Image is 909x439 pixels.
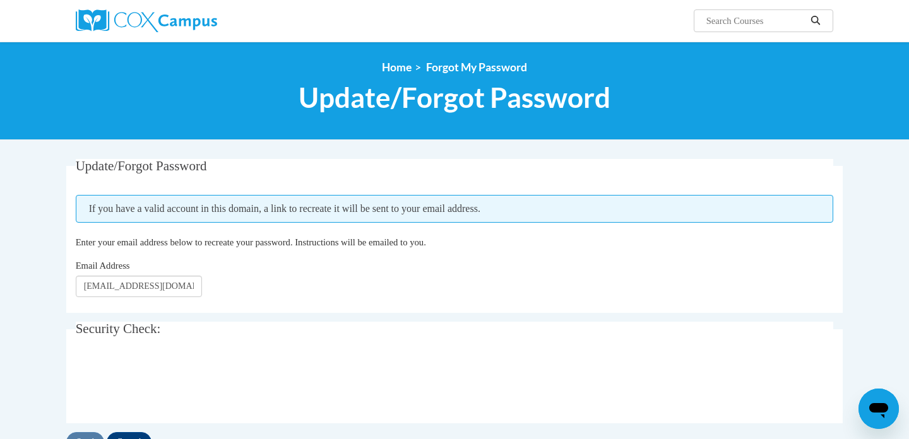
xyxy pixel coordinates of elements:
img: Cox Campus [76,9,217,32]
span: Forgot My Password [426,61,527,74]
span: Update/Forgot Password [76,158,207,173]
iframe: Button to launch messaging window [858,389,899,429]
iframe: reCAPTCHA [76,358,268,407]
span: If you have a valid account in this domain, a link to recreate it will be sent to your email addr... [76,195,834,223]
span: Email Address [76,260,130,271]
button: Search [806,13,825,28]
a: Home [382,61,412,74]
a: Cox Campus [76,9,316,32]
input: Search Courses [705,13,806,28]
span: Enter your email address below to recreate your password. Instructions will be emailed to you. [76,237,426,247]
span: Update/Forgot Password [299,81,610,114]
input: Email [76,276,202,297]
span: Security Check: [76,321,161,336]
